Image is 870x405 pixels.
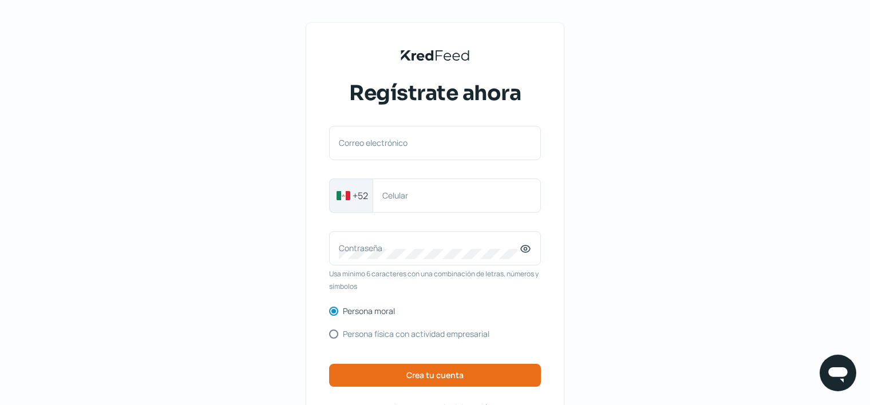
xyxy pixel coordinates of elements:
[382,190,520,201] label: Celular
[826,362,849,384] img: chatIcon
[329,268,541,292] span: Usa mínimo 6 caracteres con una combinación de letras, números y símbolos
[343,307,395,315] label: Persona moral
[339,243,520,253] label: Contraseña
[349,79,521,108] span: Regístrate ahora
[406,371,464,379] span: Crea tu cuenta
[339,137,520,148] label: Correo electrónico
[343,330,489,338] label: Persona física con actividad empresarial
[353,189,368,202] span: +52
[329,364,541,387] button: Crea tu cuenta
